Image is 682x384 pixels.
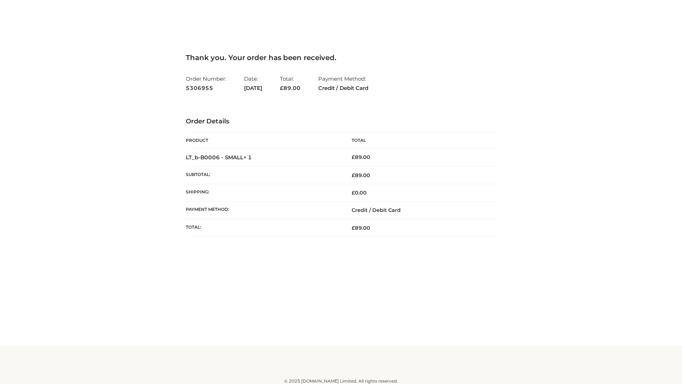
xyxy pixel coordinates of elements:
bdi: 0.00 [352,190,367,196]
bdi: 89.00 [352,154,370,160]
span: £ [352,172,355,178]
h3: Thank you. Your order has been received. [186,53,496,62]
li: Order Number: [186,73,226,94]
td: Credit / Debit Card [341,202,496,219]
span: 89.00 [352,225,370,231]
span: £ [352,225,355,231]
th: Total [341,133,496,149]
span: £ [352,190,355,196]
h3: Order Details [186,118,496,126]
span: £ [352,154,355,160]
li: Date: [244,73,262,94]
strong: 5306955 [186,84,226,93]
th: Shipping: [186,184,341,202]
th: Product [186,133,341,149]
strong: LT_b-B0006 - SMALL [186,154,252,161]
strong: × 1 [243,154,252,161]
th: Subtotal: [186,166,341,184]
span: £ [280,85,283,91]
strong: [DATE] [244,84,262,93]
span: 89.00 [280,85,301,91]
strong: Credit / Debit Card [318,84,368,93]
span: 89.00 [352,172,370,178]
th: Total: [186,219,341,236]
li: Payment Method: [318,73,368,94]
li: Total: [280,73,301,94]
th: Payment method: [186,202,341,219]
